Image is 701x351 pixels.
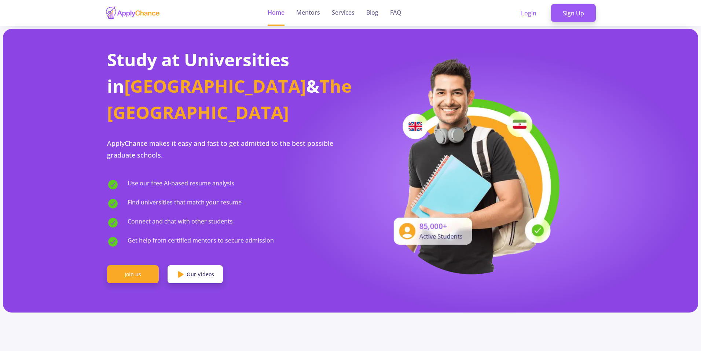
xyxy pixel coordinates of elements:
span: ApplyChance makes it easy and fast to get admitted to the best possible graduate schools. [107,139,333,159]
span: Our Videos [187,270,214,278]
span: Get help from certified mentors to secure admission [128,236,274,248]
span: [GEOGRAPHIC_DATA] [124,74,306,98]
span: Find universities that match your resume [128,198,242,210]
a: Join us [107,265,159,284]
span: Use our free AI-based resume analysis [128,179,234,191]
span: & [306,74,319,98]
a: Sign Up [551,4,596,22]
span: Connect and chat with other students [128,217,233,229]
img: applicant [382,56,562,274]
a: Our Videos [168,265,223,284]
img: applychance logo [105,6,160,20]
a: Login [509,4,548,22]
span: Study at Universities in [107,48,289,98]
